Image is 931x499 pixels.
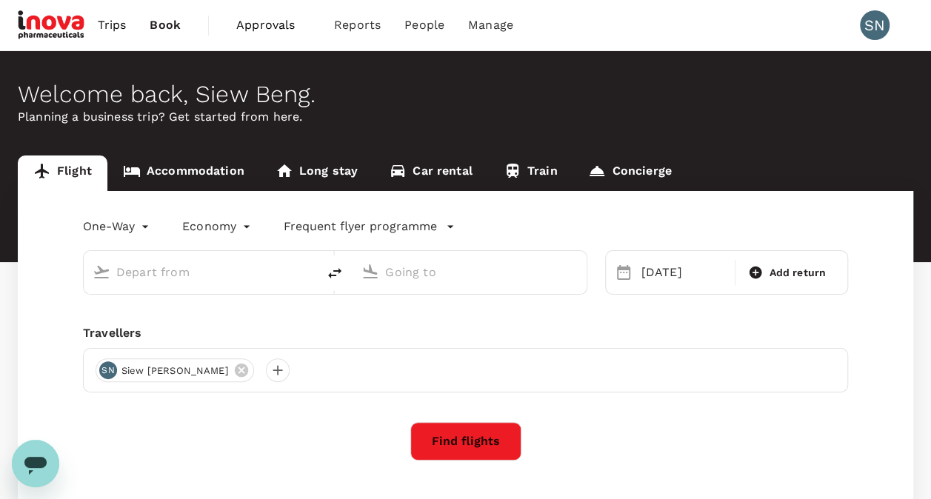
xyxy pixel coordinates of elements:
[18,81,913,108] div: Welcome back , Siew Beng .
[576,270,579,273] button: Open
[468,16,513,34] span: Manage
[99,361,117,379] div: SN
[284,218,437,235] p: Frequent flyer programme
[83,324,848,342] div: Travellers
[410,422,521,461] button: Find flights
[83,215,153,238] div: One-Way
[150,16,181,34] span: Book
[284,218,455,235] button: Frequent flyer programme
[96,358,254,382] div: SNSiew [PERSON_NAME]
[18,9,86,41] img: iNova Pharmaceuticals
[113,364,238,378] span: Siew [PERSON_NAME]
[334,16,381,34] span: Reports
[769,265,826,281] span: Add return
[98,16,127,34] span: Trips
[236,16,310,34] span: Approvals
[12,440,59,487] iframe: Button to launch messaging window
[107,155,260,191] a: Accommodation
[18,155,107,191] a: Flight
[488,155,573,191] a: Train
[385,261,555,284] input: Going to
[317,255,353,291] button: delete
[260,155,373,191] a: Long stay
[18,108,913,126] p: Planning a business trip? Get started from here.
[182,215,254,238] div: Economy
[860,10,890,40] div: SN
[307,270,310,273] button: Open
[404,16,444,34] span: People
[635,258,733,287] div: [DATE]
[116,261,286,284] input: Depart from
[573,155,687,191] a: Concierge
[373,155,488,191] a: Car rental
